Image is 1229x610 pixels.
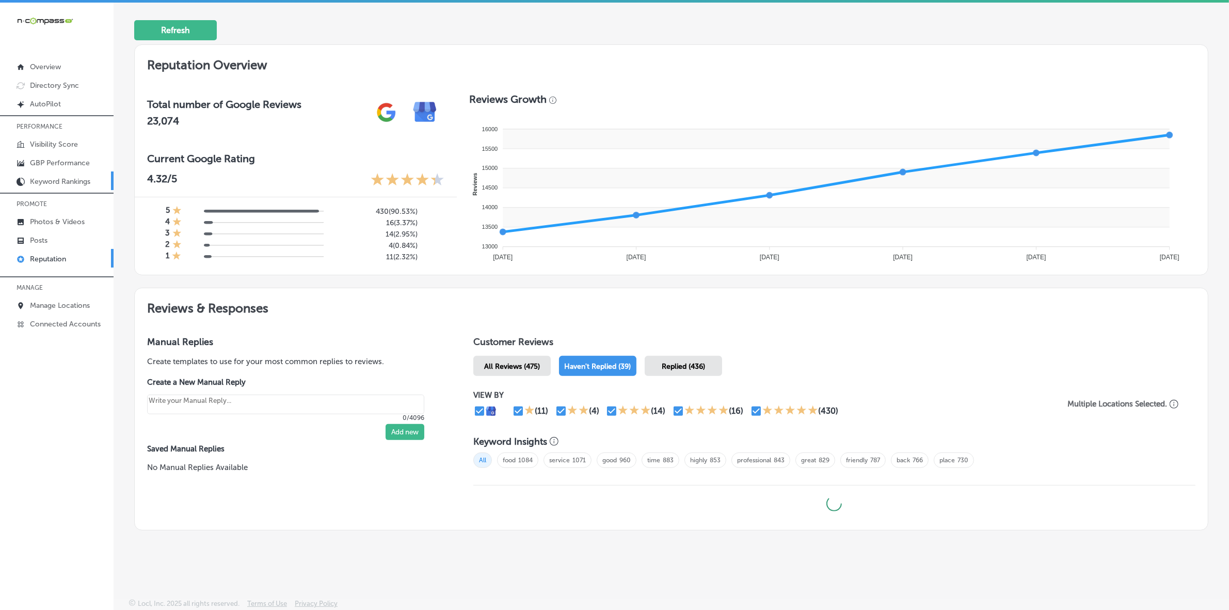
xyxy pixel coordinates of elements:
div: 3 Stars [618,405,651,417]
tspan: 13500 [482,224,498,230]
tspan: [DATE] [1160,254,1179,261]
h2: Reputation Overview [135,45,1208,81]
p: Directory Sync [30,81,79,90]
a: great [801,457,816,464]
p: GBP Performance [30,159,90,167]
h3: Current Google Rating [147,152,444,165]
a: food [503,457,516,464]
h5: 16 ( 3.37% ) [332,218,418,227]
textarea: Create your Quick Reply [147,395,424,415]
tspan: [DATE] [760,254,779,261]
a: 829 [819,457,829,464]
p: Reputation [30,255,66,263]
tspan: 15500 [482,146,498,152]
p: VIEW BY [473,390,1051,400]
tspan: [DATE] [893,254,913,261]
div: 1 Star [172,251,181,262]
p: Overview [30,62,61,71]
div: 4.32 Stars [371,173,444,189]
h3: Reviews Growth [469,93,547,105]
p: Locl, Inc. 2025 all rights reserved. [138,600,240,607]
h4: 4 [165,217,170,228]
div: (4) [589,406,599,416]
p: 4.32 /5 [147,173,177,189]
h4: 1 [166,251,169,262]
a: place [939,457,955,464]
a: 960 [619,457,631,464]
text: Reviews [471,173,477,196]
div: 2 Stars [567,405,589,417]
tspan: [DATE] [1026,254,1046,261]
p: Create templates to use for your most common replies to reviews. [147,356,440,367]
h3: Total number of Google Reviews [147,98,301,111]
p: Posts [30,236,47,245]
tspan: [DATE] [626,254,646,261]
div: 5 Stars [762,405,818,417]
a: 1071 [572,457,586,464]
p: Multiple Locations Selected. [1067,399,1167,409]
a: 883 [663,457,674,464]
h1: Customer Reviews [473,336,1195,352]
p: No Manual Replies Available [147,462,440,473]
h2: 23,074 [147,115,301,127]
div: 1 Star [172,228,182,240]
h5: 4 ( 0.84% ) [332,241,418,250]
a: 730 [957,457,968,464]
p: Keyword Rankings [30,177,90,186]
div: 1 Star [172,240,182,251]
a: 766 [913,457,923,464]
p: Manage Locations [30,301,90,310]
h3: Keyword Insights [473,436,547,447]
h4: 2 [165,240,170,251]
h3: Manual Replies [147,336,440,348]
div: (16) [729,406,743,416]
div: 1 Star [172,206,182,217]
a: professional [737,457,771,464]
button: Add new [386,424,424,440]
img: e7ababfa220611ac49bdb491a11684a6.png [406,93,444,132]
div: 1 Star [172,217,182,228]
tspan: [DATE] [493,254,513,261]
label: Saved Manual Replies [147,444,440,453]
p: Connected Accounts [30,320,101,329]
p: AutoPilot [30,100,61,108]
h5: 14 ( 2.95% ) [332,230,418,239]
a: highly [690,457,707,464]
h5: 430 ( 90.53% ) [332,207,418,216]
span: Haven't Replied (39) [564,362,631,371]
h5: 11 ( 2.32% ) [332,253,418,261]
tspan: 14500 [482,185,498,191]
p: Photos & Videos [30,217,85,226]
tspan: 13000 [482,243,498,249]
p: Visibility Score [30,140,78,149]
label: Create a New Manual Reply [147,378,424,387]
div: 4 Stars [684,405,729,417]
a: 1084 [518,457,533,464]
h2: Reviews & Responses [135,288,1208,324]
h4: 3 [165,228,170,240]
div: (11) [535,406,548,416]
div: (14) [651,406,665,416]
a: 787 [870,457,880,464]
img: 660ab0bf-5cc7-4cb8-ba1c-48b5ae0f18e60NCTV_CLogo_TV_Black_-500x88.png [17,16,73,26]
h4: 5 [166,206,170,217]
button: Refresh [134,20,217,40]
a: friendly [846,457,868,464]
div: 1 Star [524,405,535,417]
a: good [602,457,617,464]
span: All [473,452,492,468]
a: 843 [774,457,785,464]
a: 853 [710,457,721,464]
span: Replied (436) [662,362,705,371]
a: back [897,457,910,464]
p: 0/4096 [147,414,424,421]
tspan: 15000 [482,165,498,171]
a: time [647,457,660,464]
tspan: 14000 [482,205,498,211]
span: All Reviews (475) [484,362,540,371]
img: gPZS+5FD6qPJAAAAABJRU5ErkJggg== [367,93,406,132]
div: (430) [818,406,838,416]
tspan: 16000 [482,126,498,132]
a: service [549,457,570,464]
